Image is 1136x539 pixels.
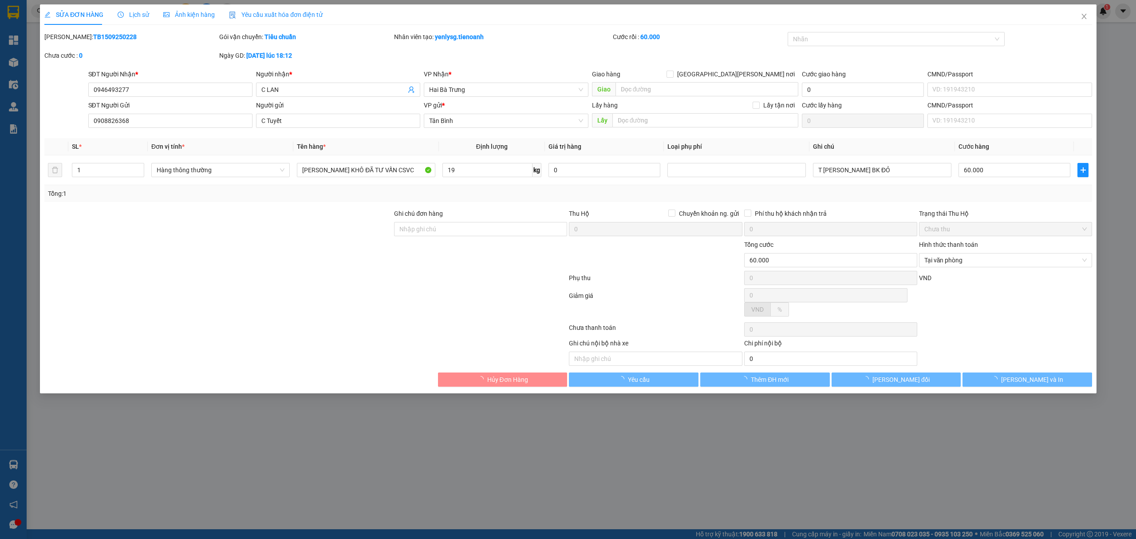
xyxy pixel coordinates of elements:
input: Ghi chú đơn hàng [394,222,567,236]
label: Ghi chú đơn hàng [394,210,443,217]
div: CMND/Passport [927,69,1092,79]
span: clock-circle [118,12,124,18]
span: Lấy [592,113,612,127]
span: picture [163,12,170,18]
span: Chưa thu [924,222,1086,236]
span: kg [532,163,541,177]
b: TB1509250228 [93,33,137,40]
span: loading [477,376,487,382]
span: Lịch sử [118,11,149,18]
button: Close [1071,4,1096,29]
label: Hình thức thanh toán [919,241,978,248]
span: loading [618,376,627,382]
label: Cước lấy hàng [801,102,841,109]
span: [PERSON_NAME] đổi [872,375,930,384]
span: VND [919,274,931,281]
span: SỬA ĐƠN HÀNG [44,11,103,18]
div: Ngày GD: [219,51,392,60]
input: Cước giao hàng [801,83,924,97]
span: Yêu cầu xuất hóa đơn điện tử [229,11,323,18]
span: SL [72,143,79,150]
span: loading [991,376,1001,382]
div: Người gửi [256,100,420,110]
div: Tổng: 1 [48,189,438,198]
input: VD: Bàn, Ghế [297,163,435,177]
span: Thêm ĐH mới [751,375,789,384]
div: Chi phí nội bộ [744,338,917,352]
img: icon [229,12,236,19]
span: edit [44,12,51,18]
b: 0 [79,52,83,59]
span: loading [863,376,872,382]
span: loading [741,376,751,382]
span: Lấy hàng [592,102,617,109]
input: Dọc đường [612,113,798,127]
span: Chuyển khoản ng. gửi [675,209,742,218]
button: Hủy Đơn Hàng [438,373,567,387]
th: Loại phụ phí [664,138,809,155]
div: Ghi chú nội bộ nhà xe [569,338,742,352]
input: Cước lấy hàng [801,114,924,128]
span: % [777,306,781,313]
div: Trạng thái Thu Hộ [919,209,1092,218]
button: Yêu cầu [569,373,698,387]
span: Tên hàng [297,143,326,150]
span: Giao hàng [592,71,620,78]
input: Nhập ghi chú [569,352,742,366]
span: [PERSON_NAME] và In [1001,375,1063,384]
th: Ghi chú [809,138,955,155]
input: Ghi Chú [813,163,951,177]
b: yenlysg.tienoanh [435,33,484,40]
span: Giá trị hàng [548,143,581,150]
button: [PERSON_NAME] và In [962,373,1092,387]
div: [PERSON_NAME]: [44,32,217,42]
span: Lấy tận nơi [759,100,798,110]
input: Dọc đường [615,82,798,96]
span: Tại văn phòng [924,254,1086,267]
label: Cước giao hàng [801,71,845,78]
button: [PERSON_NAME] đổi [831,373,961,387]
span: Giao [592,82,615,96]
div: Phụ thu [568,273,743,289]
span: Cước hàng [958,143,989,150]
div: Gói vận chuyển: [219,32,392,42]
span: Ảnh kiện hàng [163,11,215,18]
span: Phí thu hộ khách nhận trả [751,209,830,218]
span: close [1080,13,1087,20]
span: user-add [408,86,415,93]
span: Thu Hộ [569,210,589,217]
span: Yêu cầu [627,375,649,384]
div: Cước rồi : [613,32,786,42]
span: Đơn vị tính [151,143,185,150]
div: Chưa cước : [44,51,217,60]
div: VP gửi [424,100,588,110]
div: Giảm giá [568,291,743,321]
div: Chưa thanh toán [568,323,743,338]
span: VND [751,306,763,313]
button: plus [1077,163,1088,177]
span: Tân Bình [429,114,583,127]
span: VP Nhận [424,71,449,78]
span: Hai Bà Trưng [429,83,583,96]
span: Hàng thông thường [157,163,284,177]
span: Hủy Đơn Hàng [487,375,528,384]
span: Định lượng [476,143,507,150]
span: Tổng cước [744,241,773,248]
span: [GEOGRAPHIC_DATA][PERSON_NAME] nơi [673,69,798,79]
span: plus [1078,166,1088,174]
b: Tiêu chuẩn [264,33,296,40]
b: 60.000 [640,33,660,40]
div: CMND/Passport [927,100,1092,110]
div: SĐT Người Nhận [88,69,252,79]
b: [DATE] lúc 18:12 [246,52,292,59]
div: SĐT Người Gửi [88,100,252,110]
div: Người nhận [256,69,420,79]
button: delete [48,163,62,177]
button: Thêm ĐH mới [700,373,830,387]
div: Nhân viên tạo: [394,32,611,42]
